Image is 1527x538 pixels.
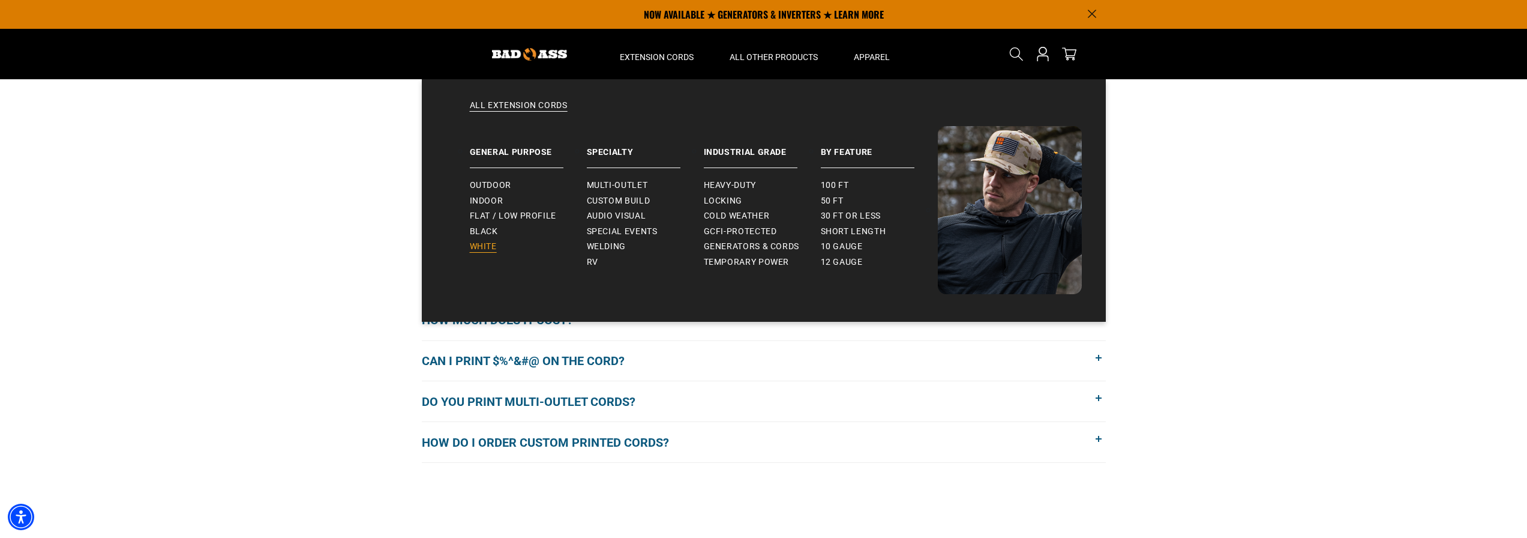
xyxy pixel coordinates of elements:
[587,239,704,255] a: Welding
[422,341,1106,381] button: Can I print $%^&#@ on the cord?
[422,422,1106,462] button: How do I order custom printed cords?
[821,180,849,191] span: 100 ft
[587,126,704,168] a: Specialty
[587,180,648,191] span: Multi-Outlet
[730,52,818,62] span: All Other Products
[704,178,821,193] a: Heavy-Duty
[587,211,646,222] span: Audio Visual
[470,180,511,191] span: Outdoor
[492,48,567,61] img: Bad Ass Extension Cords
[704,255,821,270] a: Temporary Power
[704,257,790,268] span: Temporary Power
[470,239,587,255] a: White
[704,226,777,237] span: GCFI-Protected
[470,193,587,209] a: Indoor
[712,29,836,79] summary: All Other Products
[587,241,626,252] span: Welding
[821,224,938,240] a: Short Length
[821,178,938,193] a: 100 ft
[704,241,800,252] span: Generators & Cords
[854,52,890,62] span: Apparel
[470,196,503,207] span: Indoor
[821,255,938,270] a: 12 gauge
[821,126,938,168] a: By Feature
[470,178,587,193] a: Outdoor
[704,211,770,222] span: Cold Weather
[1060,47,1079,61] a: cart
[704,208,821,224] a: Cold Weather
[938,126,1082,294] img: Bad Ass Extension Cords
[587,196,650,207] span: Custom Build
[704,196,742,207] span: Locking
[470,126,587,168] a: General Purpose
[422,434,687,452] span: How do I order custom printed cords?
[1007,44,1026,64] summary: Search
[470,226,498,237] span: Black
[587,255,704,270] a: RV
[470,208,587,224] a: Flat / Low Profile
[836,29,908,79] summary: Apparel
[704,224,821,240] a: GCFI-Protected
[470,224,587,240] a: Black
[602,29,712,79] summary: Extension Cords
[821,257,863,268] span: 12 gauge
[587,224,704,240] a: Special Events
[704,193,821,209] a: Locking
[446,100,1082,126] a: All Extension Cords
[470,241,497,252] span: White
[587,193,704,209] a: Custom Build
[821,208,938,224] a: 30 ft or less
[704,180,756,191] span: Heavy-Duty
[821,196,844,207] span: 50 ft
[821,241,863,252] span: 10 gauge
[422,393,653,411] span: Do you print multi-outlet cords?
[587,226,658,237] span: Special Events
[620,52,694,62] span: Extension Cords
[821,193,938,209] a: 50 ft
[587,178,704,193] a: Multi-Outlet
[587,208,704,224] a: Audio Visual
[704,239,821,255] a: Generators & Cords
[704,126,821,168] a: Industrial Grade
[587,257,598,268] span: RV
[470,211,557,222] span: Flat / Low Profile
[821,226,886,237] span: Short Length
[821,239,938,255] a: 10 gauge
[422,352,643,370] span: Can I print $%^&#@ on the cord?
[422,381,1106,422] button: Do you print multi-outlet cords?
[8,504,34,530] div: Accessibility Menu
[1033,29,1052,79] a: Open this option
[821,211,881,222] span: 30 ft or less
